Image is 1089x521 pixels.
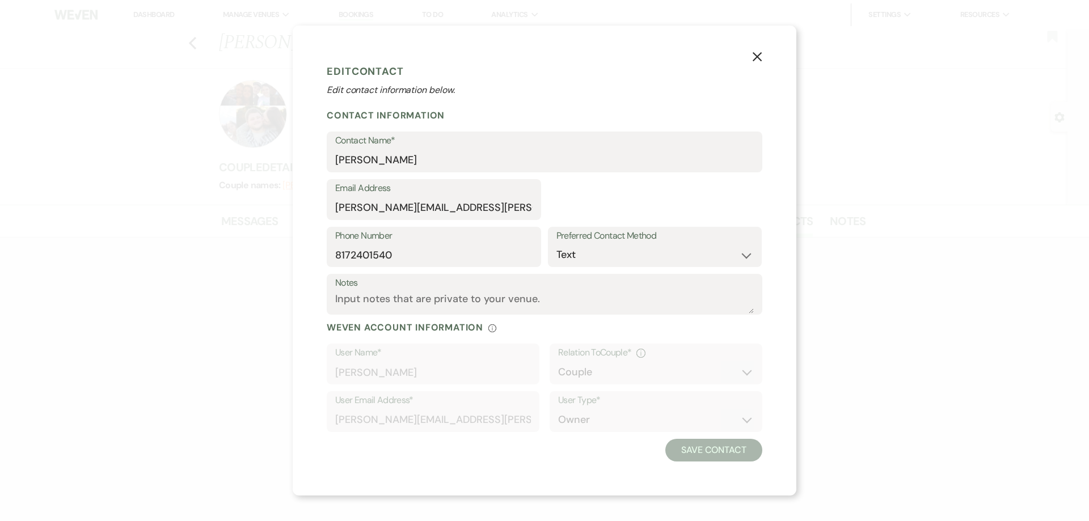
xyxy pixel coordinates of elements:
p: Edit contact information below. [327,83,762,97]
h1: Edit Contact [327,63,762,80]
div: Weven Account Information [327,321,762,333]
label: Email Address [335,180,533,197]
input: First and Last Name [335,149,754,171]
div: Relation To Couple * [558,345,754,361]
label: Contact Name* [335,133,754,149]
label: Phone Number [335,228,533,244]
button: Save Contact [665,439,762,461]
label: User Email Address* [335,392,531,409]
label: User Name* [335,345,531,361]
label: User Type* [558,392,754,409]
label: Preferred Contact Method [556,228,754,244]
h2: Contact Information [327,109,762,121]
label: Notes [335,275,754,291]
